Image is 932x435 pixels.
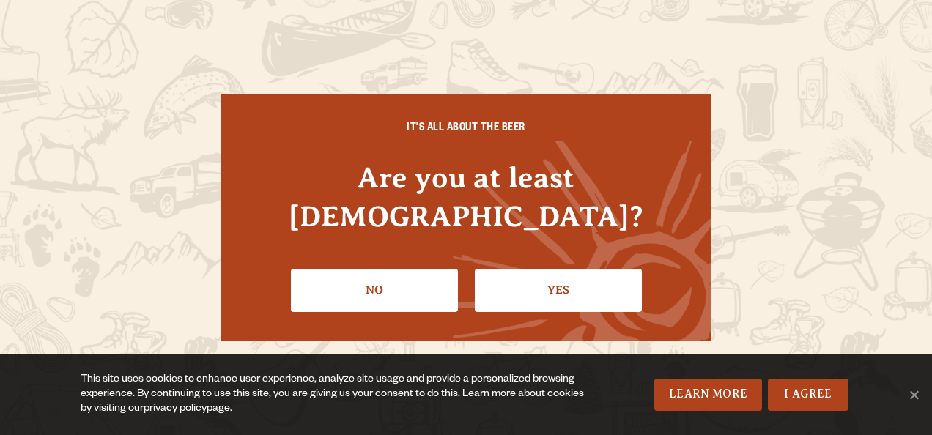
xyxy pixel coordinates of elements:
span: No [906,387,921,402]
h6: IT'S ALL ABOUT THE BEER [250,123,682,136]
a: I Agree [768,379,848,411]
a: Confirm I'm 21 or older [475,269,642,311]
a: Learn More [654,379,762,411]
div: This site uses cookies to enhance user experience, analyze site usage and provide a personalized ... [81,373,596,417]
h4: Are you at least [DEMOGRAPHIC_DATA]? [250,158,682,236]
a: No [291,269,458,311]
a: privacy policy [144,404,207,415]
